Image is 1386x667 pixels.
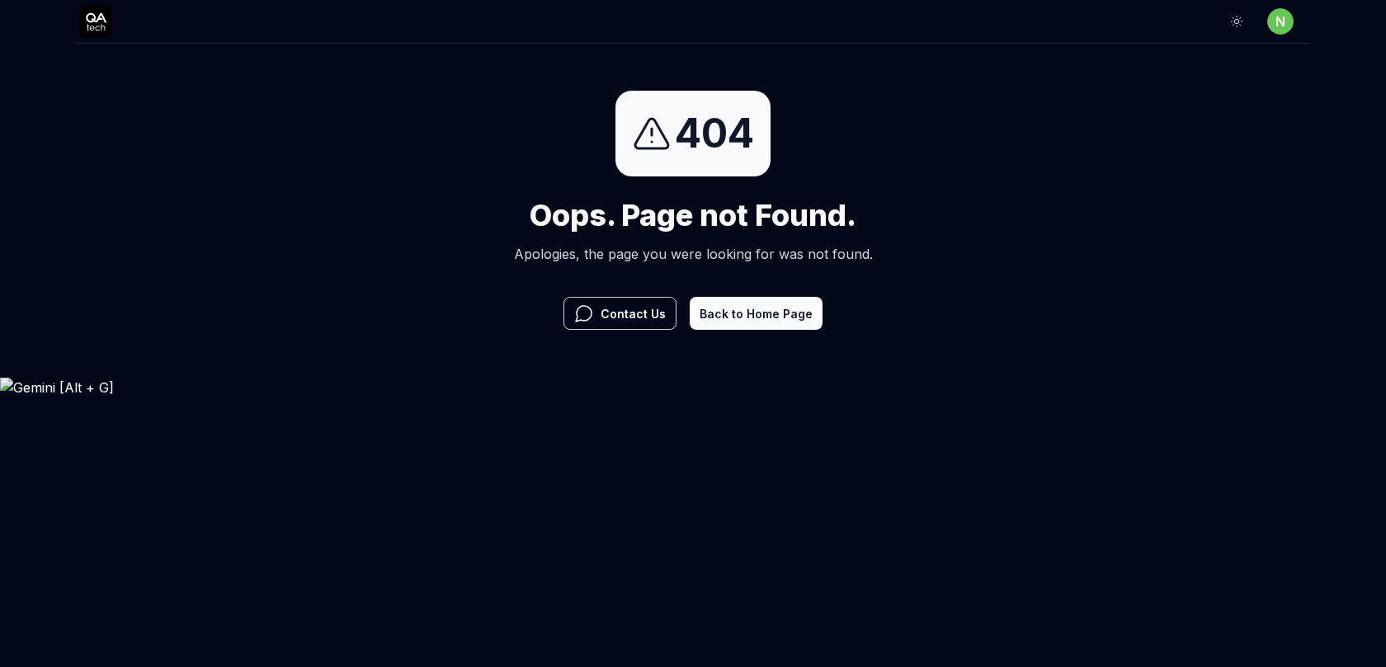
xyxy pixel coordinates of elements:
button: Contact Us [563,297,676,330]
button: Back to Home Page [690,297,823,330]
h1: Oops. Page not Found. [514,193,873,237]
button: n [1267,8,1294,35]
p: Apologies, the page you were looking for was not found. [514,244,873,264]
span: 404 [675,104,754,163]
